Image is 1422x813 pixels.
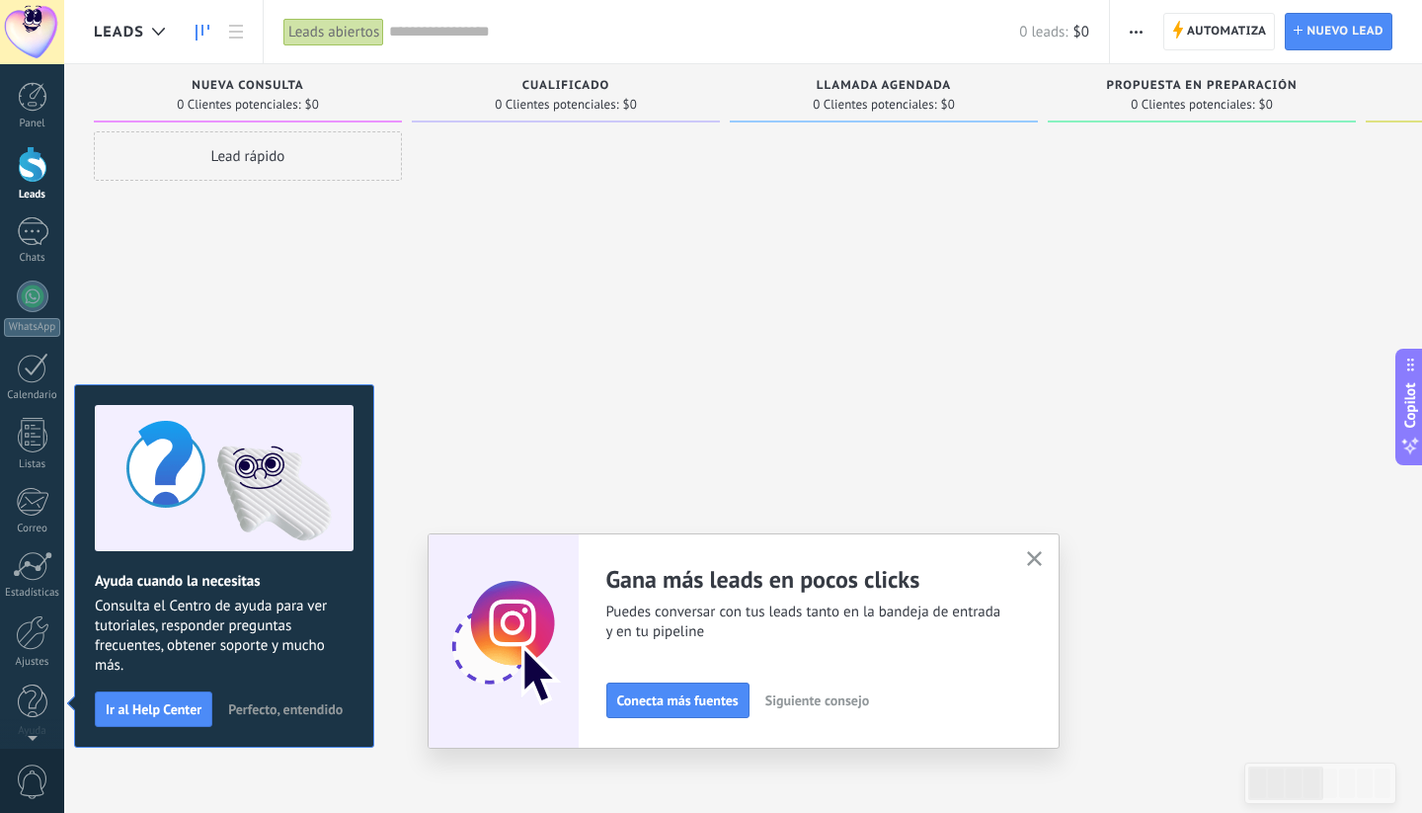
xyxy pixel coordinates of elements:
[186,13,219,51] a: Leads
[817,79,951,93] span: Llamada agendada
[94,131,402,181] div: Lead rápido
[4,656,61,669] div: Ajustes
[219,13,253,51] a: Lista
[1187,14,1267,49] span: Automatiza
[1163,13,1276,50] a: Automatiza
[305,99,319,111] span: $0
[765,693,869,707] span: Siguiente consejo
[283,18,384,46] div: Leads abiertos
[4,587,61,600] div: Estadísticas
[623,99,637,111] span: $0
[740,79,1028,96] div: Llamada agendada
[94,23,144,41] span: Leads
[4,189,61,202] div: Leads
[104,79,392,96] div: Nueva consulta
[1259,99,1273,111] span: $0
[177,99,300,111] span: 0 Clientes potenciales:
[1306,14,1383,49] span: Nuevo lead
[1058,79,1346,96] div: Propuesta en preparación
[606,564,1003,595] h2: Gana más leads en pocos clicks
[1122,13,1150,50] button: Más
[422,79,710,96] div: Cualificado
[4,118,61,130] div: Panel
[617,693,739,707] span: Conecta más fuentes
[228,702,343,716] span: Perfecto, entendido
[4,318,60,337] div: WhatsApp
[1131,99,1254,111] span: 0 Clientes potenciales:
[106,702,201,716] span: Ir al Help Center
[95,597,354,676] span: Consulta el Centro de ayuda para ver tutoriales, responder preguntas frecuentes, obtener soporte ...
[522,79,610,93] span: Cualificado
[4,389,61,402] div: Calendario
[1107,79,1298,93] span: Propuesta en preparación
[606,683,750,718] button: Conecta más fuentes
[1400,382,1420,428] span: Copilot
[1285,13,1392,50] a: Nuevo lead
[4,523,61,535] div: Correo
[606,603,1003,642] span: Puedes conversar con tus leads tanto en la bandeja de entrada y en tu pipeline
[192,79,303,93] span: Nueva consulta
[1019,23,1067,41] span: 0 leads:
[941,99,955,111] span: $0
[756,686,878,715] button: Siguiente consejo
[1073,23,1089,41] span: $0
[4,458,61,471] div: Listas
[219,694,352,724] button: Perfecto, entendido
[813,99,936,111] span: 0 Clientes potenciales:
[4,252,61,265] div: Chats
[95,572,354,591] h2: Ayuda cuando la necesitas
[495,99,618,111] span: 0 Clientes potenciales:
[95,691,212,727] button: Ir al Help Center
